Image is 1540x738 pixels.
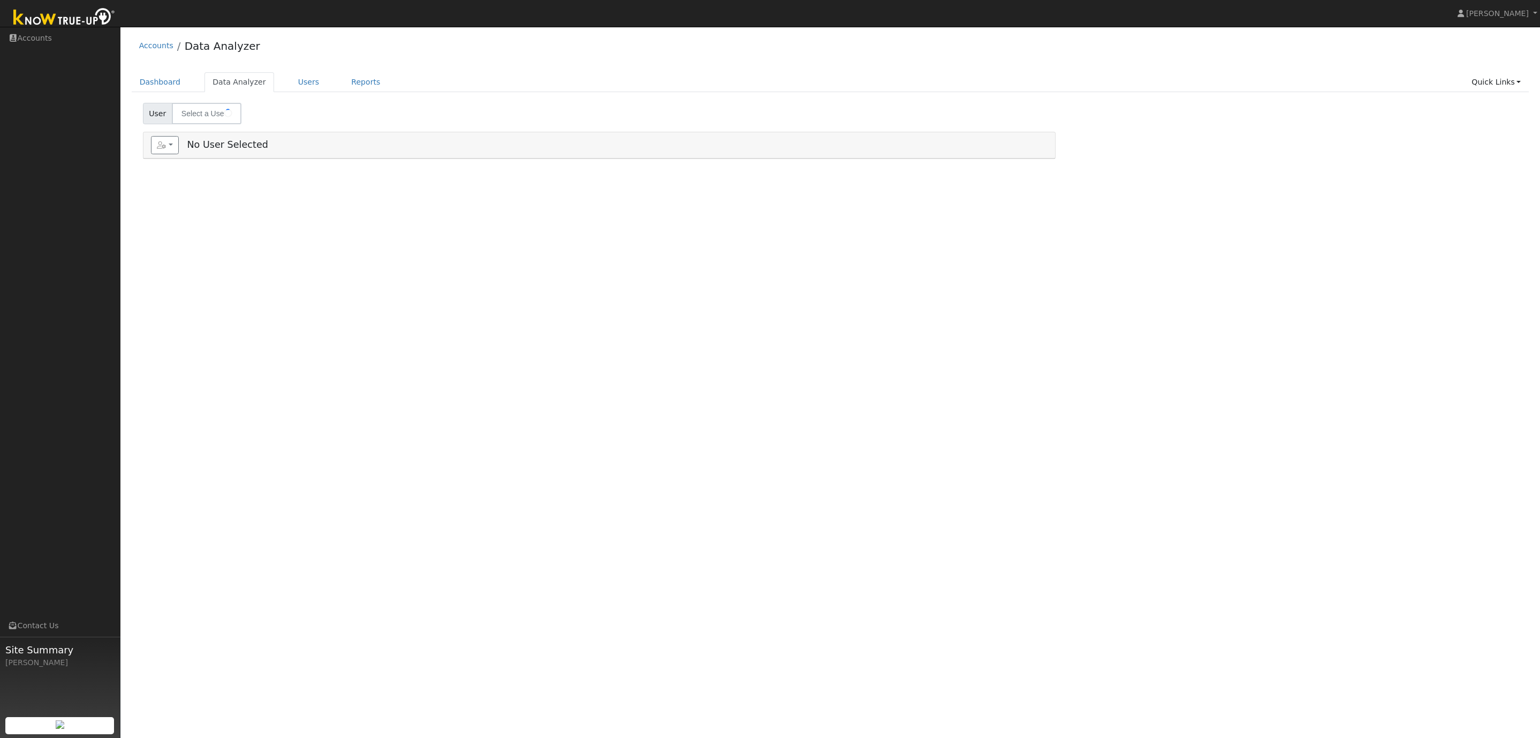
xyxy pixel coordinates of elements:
h5: No User Selected [151,136,1048,154]
a: Users [290,72,328,92]
span: [PERSON_NAME] [1466,9,1529,18]
img: retrieve [56,720,64,729]
input: Select a User [172,103,241,124]
a: Data Analyzer [204,72,274,92]
a: Data Analyzer [185,40,260,52]
a: Quick Links [1463,72,1529,92]
a: Dashboard [132,72,189,92]
div: [PERSON_NAME] [5,657,115,668]
span: Site Summary [5,643,115,657]
img: Know True-Up [8,6,120,30]
a: Accounts [139,41,173,50]
a: Reports [343,72,388,92]
span: User [143,103,172,124]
